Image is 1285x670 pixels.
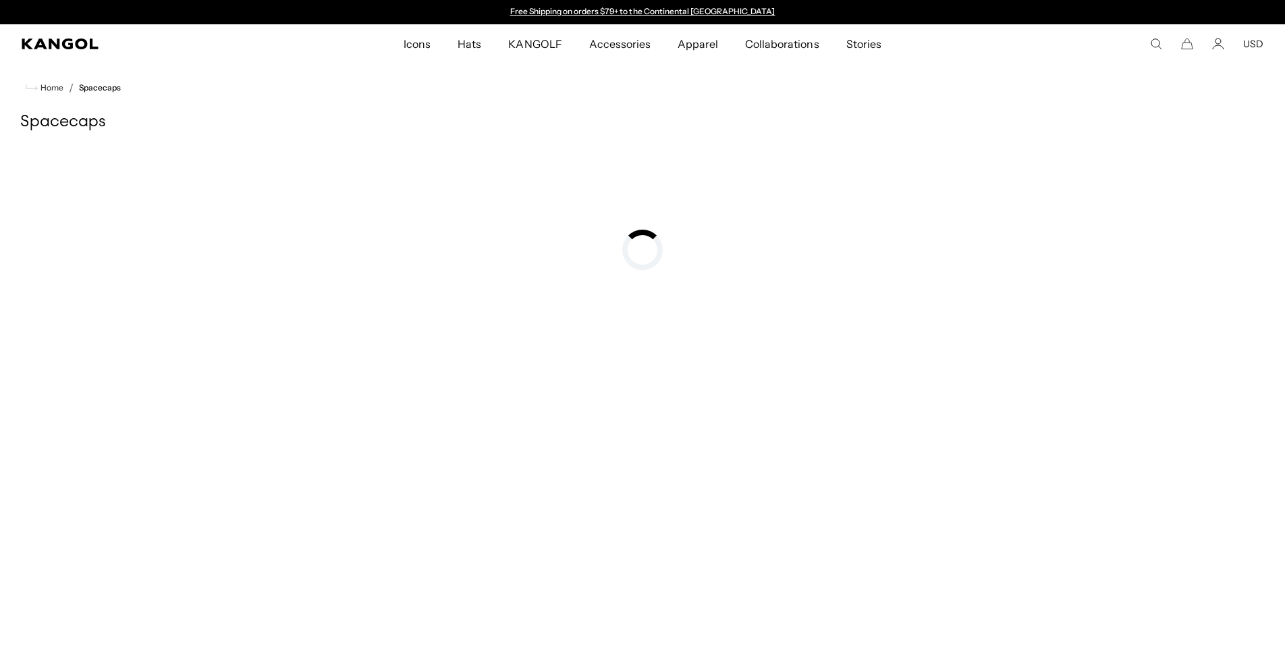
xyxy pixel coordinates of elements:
[390,24,444,63] a: Icons
[1243,38,1263,50] button: USD
[1181,38,1193,50] button: Cart
[495,24,575,63] a: KANGOLF
[63,80,74,96] li: /
[508,24,562,63] span: KANGOLF
[503,7,782,18] div: 1 of 2
[576,24,664,63] a: Accessories
[846,24,881,63] span: Stories
[503,7,782,18] div: Announcement
[444,24,495,63] a: Hats
[503,7,782,18] slideshow-component: Announcement bar
[1212,38,1224,50] a: Account
[20,112,1265,132] h1: Spacecaps
[26,82,63,94] a: Home
[589,24,651,63] span: Accessories
[79,83,121,93] a: Spacecaps
[404,24,431,63] span: Icons
[678,24,718,63] span: Apparel
[664,24,732,63] a: Apparel
[732,24,832,63] a: Collaborations
[458,24,481,63] span: Hats
[1150,38,1162,50] summary: Search here
[833,24,895,63] a: Stories
[38,83,63,93] span: Home
[745,24,819,63] span: Collaborations
[510,6,775,16] a: Free Shipping on orders $79+ to the Continental [GEOGRAPHIC_DATA]
[22,38,267,49] a: Kangol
